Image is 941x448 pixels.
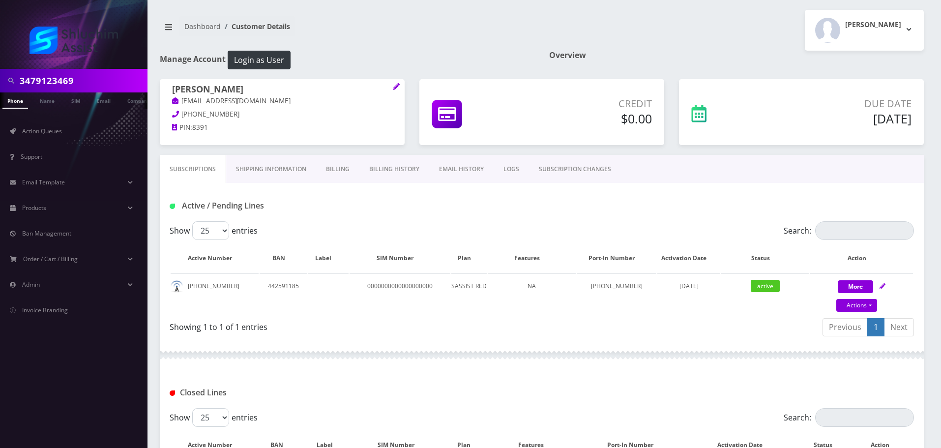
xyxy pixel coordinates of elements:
[451,273,487,313] td: SASSIST RED
[170,408,258,427] label: Show entries
[226,54,291,64] a: Login as User
[350,273,450,313] td: 0000000000000000000
[22,229,71,238] span: Ban Management
[577,273,656,313] td: [PHONE_NUMBER]
[226,155,316,183] a: Shipping Information
[160,16,534,44] nav: breadcrumb
[815,408,914,427] input: Search:
[192,221,229,240] select: Showentries
[22,178,65,186] span: Email Template
[810,244,913,272] th: Action: activate to sort column ascending
[170,221,258,240] label: Show entries
[316,155,359,183] a: Billing
[21,152,42,161] span: Support
[22,280,40,289] span: Admin
[184,22,221,31] a: Dashboard
[308,244,349,272] th: Label: activate to sort column ascending
[170,390,175,396] img: Closed Lines
[29,27,118,54] img: Shluchim Assist
[22,127,62,135] span: Action Queues
[529,111,652,126] h5: $0.00
[815,221,914,240] input: Search:
[769,96,912,111] p: Due Date
[784,221,914,240] label: Search:
[751,280,780,292] span: active
[884,318,914,336] a: Next
[838,280,873,293] button: More
[181,110,239,119] span: [PHONE_NUMBER]
[657,244,720,272] th: Activation Date: activate to sort column ascending
[836,299,877,312] a: Actions
[549,51,924,60] h1: Overview
[192,408,229,427] select: Showentries
[22,204,46,212] span: Products
[845,21,901,29] h2: [PERSON_NAME]
[171,273,259,313] td: [PHONE_NUMBER]
[451,244,487,272] th: Plan: activate to sort column ascending
[160,155,226,183] a: Subscriptions
[221,21,290,31] li: Customer Details
[721,244,809,272] th: Status: activate to sort column ascending
[2,92,28,109] a: Phone
[769,111,912,126] h5: [DATE]
[494,155,529,183] a: LOGS
[529,96,652,111] p: Credit
[35,92,59,108] a: Name
[679,282,699,290] span: [DATE]
[172,123,192,133] a: PIN:
[805,10,924,51] button: [PERSON_NAME]
[170,388,408,397] h1: Closed Lines
[172,96,291,106] a: [EMAIL_ADDRESS][DOMAIN_NAME]
[22,306,68,314] span: Invoice Branding
[170,317,534,333] div: Showing 1 to 1 of 1 entries
[577,244,656,272] th: Port-In Number: activate to sort column ascending
[488,244,576,272] th: Features: activate to sort column ascending
[20,71,145,90] input: Search in Company
[66,92,85,108] a: SIM
[23,255,78,263] span: Order / Cart / Billing
[784,408,914,427] label: Search:
[867,318,884,336] a: 1
[350,244,450,272] th: SIM Number: activate to sort column ascending
[172,84,392,96] h1: [PERSON_NAME]
[92,92,116,108] a: Email
[488,273,576,313] td: NA
[823,318,868,336] a: Previous
[160,51,534,69] h1: Manage Account
[529,155,621,183] a: SUBSCRIPTION CHANGES
[170,201,408,210] h1: Active / Pending Lines
[260,273,307,313] td: 442591185
[171,244,259,272] th: Active Number: activate to sort column ascending
[228,51,291,69] button: Login as User
[171,280,183,293] img: default.png
[260,244,307,272] th: BAN: activate to sort column ascending
[122,92,155,108] a: Company
[192,123,208,132] span: 8391
[359,155,429,183] a: Billing History
[170,204,175,209] img: Active / Pending Lines
[429,155,494,183] a: EMAIL HISTORY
